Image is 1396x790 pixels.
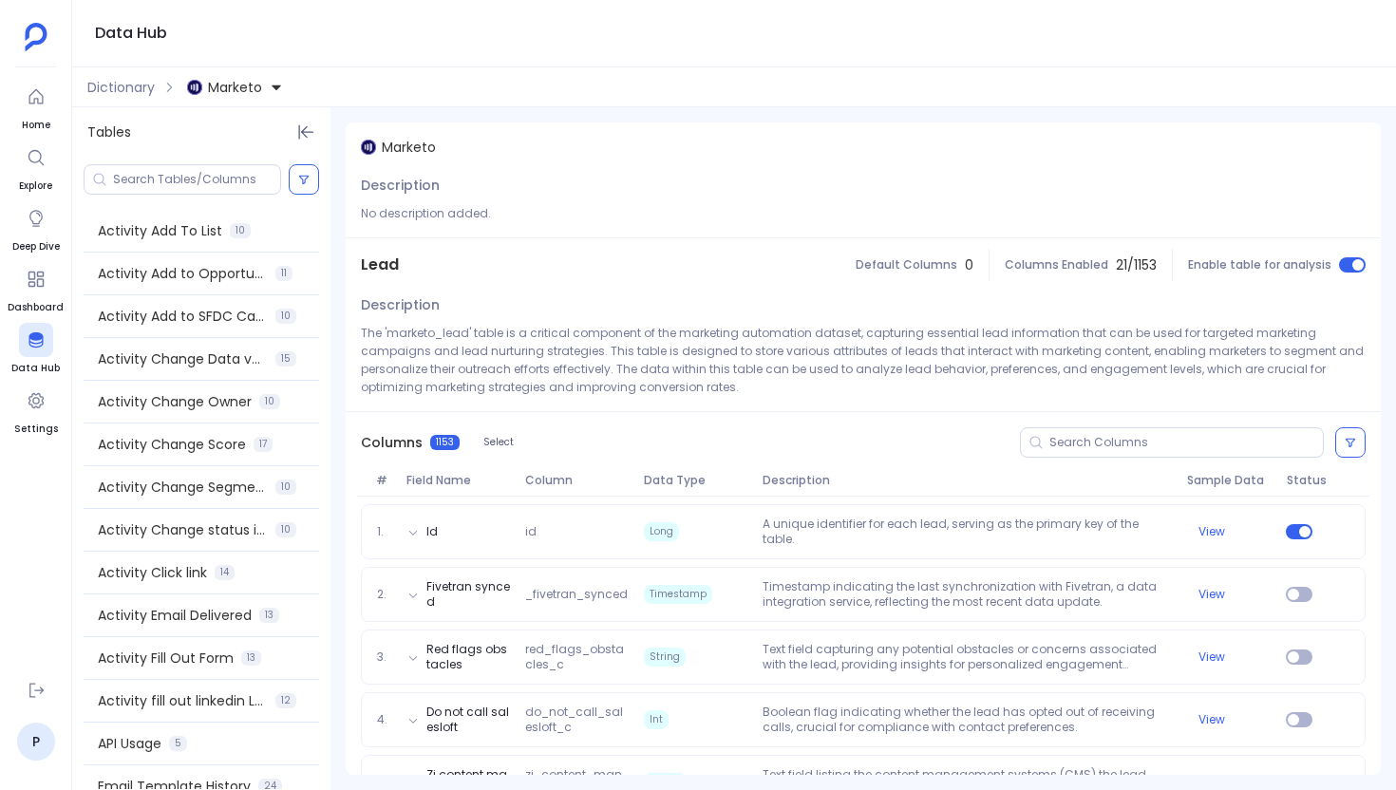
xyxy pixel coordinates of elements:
span: Int [644,710,669,729]
span: Default Columns [856,257,957,273]
span: 10 [230,223,251,238]
span: API Usage [98,734,161,753]
span: Explore [19,179,53,194]
img: petavue logo [25,23,47,51]
input: Search Columns [1049,435,1323,450]
span: Description [361,176,440,195]
p: Timestamp indicating the last synchronization with Fivetran, a data integration service, reflecti... [755,579,1179,610]
button: Id [426,524,438,539]
span: 21 / 1153 [1116,255,1157,274]
span: Home [19,118,53,133]
p: The 'marketo_lead' table is a critical component of the marketing automation dataset, capturing e... [361,324,1366,396]
span: # [368,473,398,488]
a: Home [19,80,53,133]
span: 10 [275,309,296,324]
span: 17 [254,437,273,452]
span: 13 [241,650,261,666]
span: Description [755,473,1180,488]
span: 0 [965,255,973,274]
input: Search Tables/Columns [113,172,280,187]
span: Activity Add to Opportunity [98,264,268,283]
span: Activity Change Segment [98,478,268,497]
p: Boolean flag indicating whether the lead has opted out of receiving calls, crucial for compliance... [755,705,1179,735]
span: _fivetran_synced [518,587,636,602]
button: Hide Tables [292,119,319,145]
div: Tables [72,107,330,157]
span: 11 [275,266,292,281]
a: Deep Dive [12,201,60,254]
a: Settings [14,384,58,437]
span: Activity Fill Out Form [98,649,234,668]
img: marketo.svg [361,140,376,155]
span: Activity Click link [98,563,207,582]
span: 3. [369,649,399,665]
p: No description added. [361,204,1366,222]
span: do_not_call_salesloft_c [518,705,636,735]
span: Timestamp [644,585,712,604]
span: Lead [361,254,399,276]
span: Sample Data [1179,473,1278,488]
span: Enable table for analysis [1188,257,1331,273]
span: 10 [275,480,296,495]
span: Marketo [208,78,262,97]
span: Column [518,473,636,488]
span: 1153 [430,435,460,450]
p: Text field capturing any potential obstacles or concerns associated with the lead, providing insi... [755,642,1179,672]
span: 13 [259,608,279,623]
span: Activity Change status in SFDC Campaign [98,520,268,539]
span: Columns [361,433,423,452]
button: View [1198,649,1225,665]
span: 5 [169,736,187,751]
span: 1. [369,524,399,539]
span: Dictionary [87,78,155,97]
span: Activity Change Score [98,435,246,454]
a: Data Hub [11,323,60,376]
span: Status [1279,473,1319,488]
span: 4. [369,712,399,727]
span: 10 [275,522,296,537]
span: id [518,524,636,539]
span: String [644,648,686,667]
span: Activity Email Delivered [98,606,252,625]
span: 12 [275,693,296,708]
span: Settings [14,422,58,437]
span: Activity Change Owner [98,392,252,411]
span: Marketo [382,138,436,157]
button: Red flags obstacles [426,642,511,672]
span: Activity Add to SFDC Campaign [98,307,268,326]
span: Deep Dive [12,239,60,254]
p: A unique identifier for each lead, serving as the primary key of the table. [755,517,1179,547]
span: 10 [259,394,280,409]
span: Activity fill out linkedin Led Gen Form [98,691,268,710]
button: View [1198,712,1225,727]
a: Explore [19,141,53,194]
span: Columns Enabled [1005,257,1108,273]
h1: Data Hub [95,20,167,47]
span: 2. [369,587,399,602]
span: Activity Change Data value [98,349,268,368]
span: Field Name [399,473,518,488]
span: Data Hub [11,361,60,376]
img: marketo.svg [187,80,202,95]
span: Dashboard [8,300,64,315]
span: Activity Add To List [98,221,222,240]
span: Data Type [636,473,755,488]
span: Description [361,295,440,314]
button: Fivetran synced [426,579,511,610]
span: 14 [215,565,235,580]
button: Do not call salesloft [426,705,511,735]
a: P [17,723,55,761]
button: View [1198,587,1225,602]
span: Long [644,522,679,541]
button: Select [471,430,526,455]
button: Marketo [183,72,287,103]
a: Dashboard [8,262,64,315]
span: 15 [275,351,296,367]
button: View [1198,524,1225,539]
span: red_flags_obstacles_c [518,642,636,672]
